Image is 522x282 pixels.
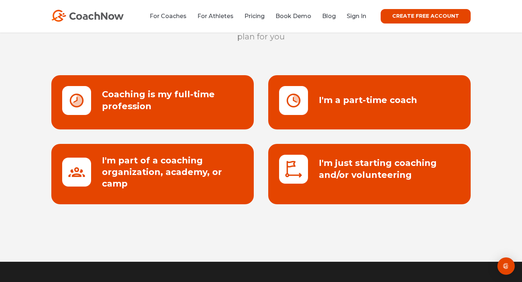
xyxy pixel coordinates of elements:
img: CoachNow Logo [51,10,124,22]
a: For Coaches [150,13,187,20]
a: For Athletes [197,13,234,20]
a: CREATE FREE ACCOUNT [381,9,471,23]
a: Sign In [347,13,366,20]
a: Blog [322,13,336,20]
a: Pricing [244,13,265,20]
a: Book Demo [275,13,311,20]
div: Open Intercom Messenger [497,257,515,275]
